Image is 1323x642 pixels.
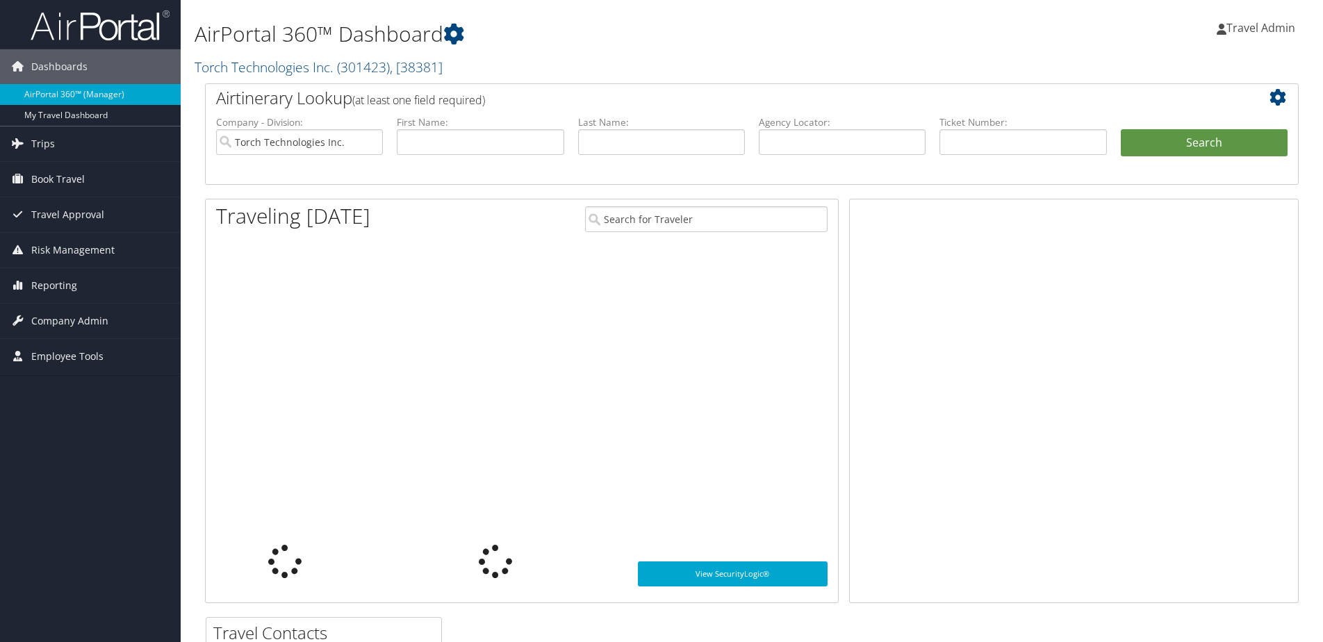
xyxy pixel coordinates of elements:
span: Dashboards [31,49,88,84]
h2: Airtinerary Lookup [216,86,1197,110]
span: Company Admin [31,304,108,338]
span: Book Travel [31,162,85,197]
h1: Traveling [DATE] [216,201,370,231]
input: Search for Traveler [585,206,828,232]
span: ( 301423 ) [337,58,390,76]
img: airportal-logo.png [31,9,170,42]
label: Last Name: [578,115,745,129]
span: Risk Management [31,233,115,267]
label: Company - Division: [216,115,383,129]
label: Ticket Number: [939,115,1106,129]
span: Travel Admin [1226,20,1295,35]
a: Torch Technologies Inc. [195,58,443,76]
label: Agency Locator: [759,115,926,129]
span: , [ 38381 ] [390,58,443,76]
h1: AirPortal 360™ Dashboard [195,19,937,49]
a: Travel Admin [1217,7,1309,49]
a: View SecurityLogic® [638,561,828,586]
span: Employee Tools [31,339,104,374]
span: Reporting [31,268,77,303]
label: First Name: [397,115,564,129]
span: Trips [31,126,55,161]
span: Travel Approval [31,197,104,232]
button: Search [1121,129,1288,157]
span: (at least one field required) [352,92,485,108]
